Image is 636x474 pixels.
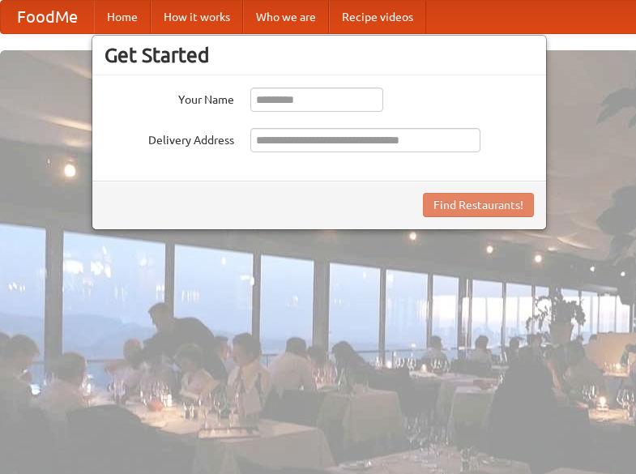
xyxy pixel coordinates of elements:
[1,1,94,33] a: FoodMe
[243,1,329,33] a: Who we are
[105,88,234,108] label: Your Name
[151,1,243,33] a: How it works
[94,1,151,33] a: Home
[329,1,426,33] a: Recipe videos
[423,193,534,217] button: Find Restaurants!
[105,43,534,67] h3: Get Started
[105,128,234,148] label: Delivery Address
